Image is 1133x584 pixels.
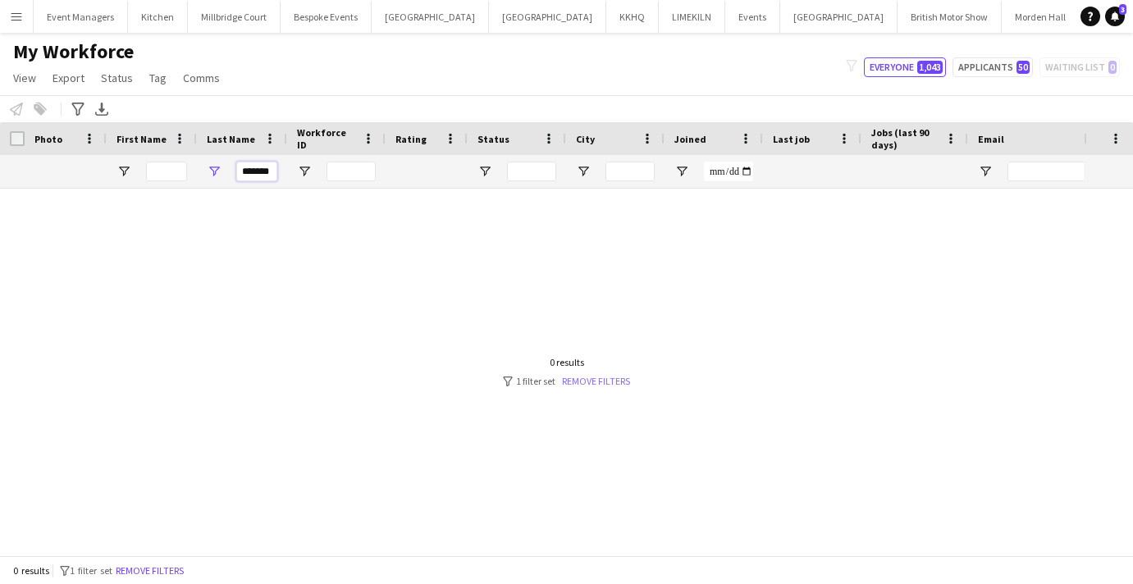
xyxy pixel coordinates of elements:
input: Status Filter Input [507,162,556,181]
span: 3 [1119,4,1126,15]
span: Rating [395,133,427,145]
span: 50 [1017,61,1030,74]
span: Email [978,133,1004,145]
span: Comms [183,71,220,85]
span: Joined [674,133,706,145]
a: View [7,67,43,89]
button: Event Managers [34,1,128,33]
span: Last job [773,133,810,145]
button: Open Filter Menu [978,164,993,179]
button: Morden Hall [1002,1,1080,33]
button: Everyone1,043 [864,57,946,77]
span: My Workforce [13,39,134,64]
span: Status [101,71,133,85]
button: Remove filters [112,562,187,580]
button: Open Filter Menu [576,164,591,179]
button: [GEOGRAPHIC_DATA] [489,1,606,33]
div: 1 filter set [503,375,630,387]
button: [GEOGRAPHIC_DATA] [372,1,489,33]
button: Open Filter Menu [674,164,689,179]
input: First Name Filter Input [146,162,187,181]
button: Bespoke Events [281,1,372,33]
input: Workforce ID Filter Input [327,162,376,181]
a: 3 [1105,7,1125,26]
span: Export [53,71,85,85]
a: Tag [143,67,173,89]
span: Tag [149,71,167,85]
button: [GEOGRAPHIC_DATA] [780,1,898,33]
span: 1 filter set [70,564,112,577]
button: LIMEKILN [659,1,725,33]
button: British Motor Show [898,1,1002,33]
input: Column with Header Selection [10,131,25,146]
a: Status [94,67,139,89]
input: Last Name Filter Input [236,162,277,181]
span: City [576,133,595,145]
button: Applicants50 [953,57,1033,77]
span: First Name [116,133,167,145]
button: Open Filter Menu [207,164,222,179]
button: Open Filter Menu [297,164,312,179]
div: 0 results [503,356,630,368]
button: KKHQ [606,1,659,33]
span: View [13,71,36,85]
button: Kitchen [128,1,188,33]
input: City Filter Input [605,162,655,181]
app-action-btn: Export XLSX [92,99,112,119]
button: Open Filter Menu [477,164,492,179]
a: Comms [176,67,226,89]
button: Millbridge Court [188,1,281,33]
button: Open Filter Menu [116,164,131,179]
app-action-btn: Advanced filters [68,99,88,119]
a: Export [46,67,91,89]
span: Last Name [207,133,255,145]
span: Workforce ID [297,126,356,151]
span: Jobs (last 90 days) [871,126,939,151]
button: Events [725,1,780,33]
a: Remove filters [562,375,630,387]
span: Photo [34,133,62,145]
span: Status [477,133,509,145]
input: Joined Filter Input [704,162,753,181]
span: 1,043 [917,61,943,74]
